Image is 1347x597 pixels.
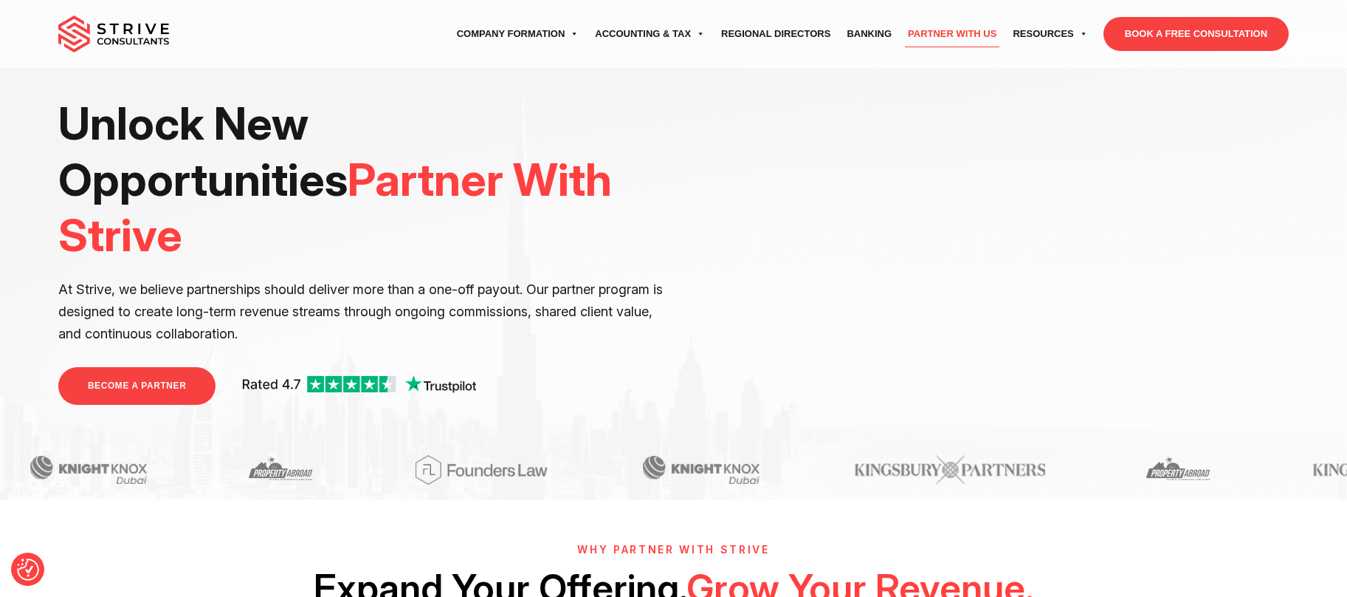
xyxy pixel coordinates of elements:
[58,152,612,263] span: Partner With Strive
[58,367,216,405] a: BECOME A PARTNER
[449,13,588,55] a: Company Formation
[713,13,838,55] a: Regional Directors
[587,13,713,55] a: Accounting & Tax
[17,559,39,581] img: Revisit consent button
[58,279,663,345] p: At Strive, we believe partnerships should deliver more than a one-off payout. Our partner program...
[1103,17,1289,51] a: BOOK A FREE CONSULTATION
[1005,13,1095,55] a: Resources
[17,559,39,581] button: Consent Preferences
[58,16,169,52] img: main-logo.svg
[58,96,663,264] h1: Unlock New Opportunities
[685,96,1289,436] iframe: <br />
[900,13,1005,55] a: Partner with Us
[838,13,900,55] a: Banking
